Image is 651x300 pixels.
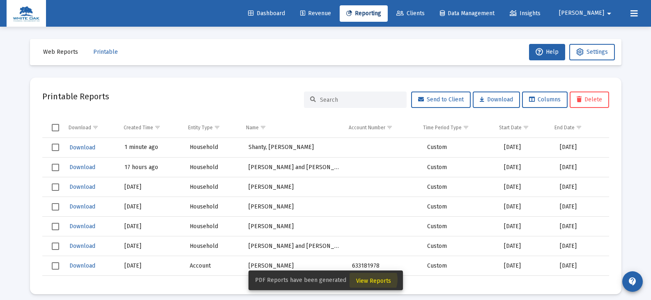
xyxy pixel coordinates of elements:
span: Delete [577,96,602,103]
button: Settings [569,44,615,60]
td: Household [184,217,243,236]
a: Clients [390,5,431,22]
td: Column Start Date [493,118,549,137]
td: Custom [421,177,498,197]
a: Revenue [294,5,338,22]
td: Custom [421,138,498,158]
span: Show filter options for column 'Entity Type' [214,124,220,131]
td: [DATE] [119,256,184,276]
td: Column Entity Type [182,118,241,137]
button: Download [473,92,520,108]
mat-icon: contact_support [628,277,637,286]
div: Select row [52,183,59,191]
button: View Reports [350,273,398,288]
td: Column Account Number [343,118,417,137]
td: Household [184,236,243,256]
td: [DATE] [498,197,554,217]
a: Insights [503,5,547,22]
td: Custom [421,276,498,295]
td: [DATE] [498,177,554,197]
span: Clients [396,10,425,17]
div: Select row [52,223,59,230]
span: [PERSON_NAME] [559,10,604,17]
td: Column Name [240,118,343,137]
td: [DATE] [119,177,184,197]
td: Custom [421,217,498,236]
span: Download [480,96,513,103]
span: Web Reports [43,48,78,55]
mat-icon: arrow_drop_down [604,5,614,22]
button: Web Reports [37,44,85,60]
td: [DATE] [119,217,184,236]
span: Printable [93,48,118,55]
span: Show filter options for column 'Created Time' [154,124,161,131]
span: Download [69,203,95,210]
span: Show filter options for column 'Account Number' [386,124,393,131]
td: Household [184,138,243,158]
span: Show filter options for column 'Start Date' [523,124,529,131]
button: Columns [522,92,568,108]
td: Sutton, Judy and Sammy Household [243,236,347,256]
button: Printable [87,44,124,60]
div: Select row [52,164,59,171]
button: [PERSON_NAME] [549,5,624,21]
td: [DATE] [554,138,609,158]
td: [DATE] [498,256,554,276]
a: Reporting [340,5,388,22]
a: Data Management [433,5,501,22]
span: Settings [587,48,608,55]
span: Download [69,262,95,269]
button: Send to Client [411,92,471,108]
button: Download [69,181,96,193]
span: Show filter options for column 'Name' [260,124,266,131]
span: Download [69,223,95,230]
td: [PERSON_NAME] and [PERSON_NAME] [243,158,347,177]
td: [DATE] [498,138,554,158]
td: [DATE] [119,276,184,295]
span: Download [69,243,95,250]
td: Column End Date [549,118,603,137]
button: Download [69,240,96,252]
span: Insights [510,10,541,17]
span: Show filter options for column 'Time Period Type' [463,124,469,131]
div: Select row [52,203,59,211]
td: [PERSON_NAME] [243,256,347,276]
span: Columns [529,96,561,103]
td: 17 hours ago [119,158,184,177]
button: Delete [570,92,609,108]
td: Household [184,177,243,197]
div: End Date [554,124,575,131]
td: [DATE] [554,236,609,256]
td: [PERSON_NAME] [243,177,347,197]
span: Download [69,144,95,151]
td: [DATE] [498,217,554,236]
td: Account [184,276,243,295]
span: Data Management [440,10,495,17]
td: 1 minute ago [119,138,184,158]
td: [DATE] [119,236,184,256]
div: Name [246,124,259,131]
td: [DATE] [554,256,609,276]
img: Dashboard [13,5,40,22]
input: Search [320,96,400,103]
div: Download [69,124,91,131]
td: [PERSON_NAME] [243,217,347,236]
div: Time Period Type [423,124,462,131]
td: [PERSON_NAME] [243,197,347,217]
span: Download [69,164,95,171]
button: Help [529,44,565,60]
span: Help [536,48,559,55]
button: Download [69,260,96,272]
td: [DATE] [498,236,554,256]
button: Download [69,201,96,213]
div: Created Time [124,124,153,131]
td: [DATE] [498,158,554,177]
div: Select all [52,124,59,131]
span: Show filter options for column 'End Date' [576,124,582,131]
td: Column Download [63,118,118,137]
td: Household [184,197,243,217]
td: Column Time Period Type [417,118,493,137]
div: Entity Type [188,124,213,131]
td: Custom [421,197,498,217]
span: View Reports [356,277,391,284]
